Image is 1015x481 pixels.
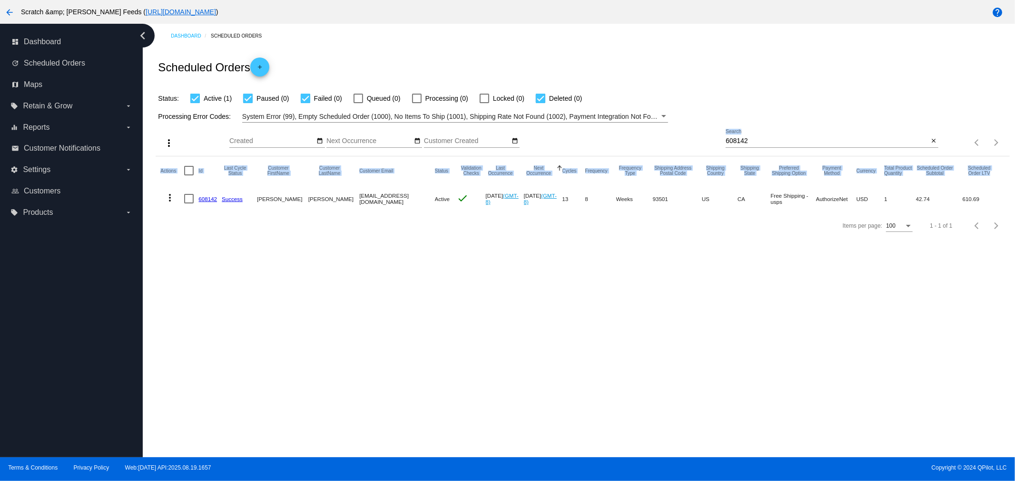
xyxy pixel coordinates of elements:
[10,166,18,173] i: settings
[254,64,266,75] mat-icon: add
[257,185,308,212] mat-cell: [PERSON_NAME]
[229,137,315,145] input: Created
[414,137,421,145] mat-icon: date_range
[512,137,518,145] mat-icon: date_range
[562,168,577,173] button: Change sorting for Cycles
[171,29,211,43] a: Dashboard
[857,185,885,212] mat-cell: USD
[11,56,132,71] a: update Scheduled Orders
[930,137,937,145] mat-icon: close
[24,187,60,195] span: Customers
[702,185,738,212] mat-cell: US
[11,77,132,92] a: map Maps
[74,464,109,471] a: Privacy Policy
[24,59,85,67] span: Scheduled Orders
[4,7,15,18] mat-icon: arrow_back
[158,95,179,102] span: Status:
[10,124,18,131] i: equalizer
[23,102,72,110] span: Retain & Grow
[308,185,359,212] mat-cell: [PERSON_NAME]
[24,80,42,89] span: Maps
[11,144,19,152] i: email
[164,192,176,203] mat-icon: more_vert
[425,93,468,104] span: Processing (0)
[585,168,608,173] button: Change sorting for Frequency
[916,185,963,212] mat-cell: 42.74
[308,165,351,176] button: Change sorting for CustomerLastName
[524,192,557,205] a: (GMT-8)
[886,223,913,230] mat-select: Items per page:
[158,58,269,77] h2: Scheduled Orders
[23,208,53,217] span: Products
[884,156,916,185] mat-header-cell: Total Product Quantity
[968,216,987,235] button: Previous page
[125,464,211,471] a: Web:[DATE] API:2025.08.19.1657
[11,59,19,67] i: update
[242,111,668,123] mat-select: Filter by Processing Error Codes
[816,165,848,176] button: Change sorting for PaymentMethod.Type
[616,165,644,176] button: Change sorting for FrequencyType
[963,165,996,176] button: Change sorting for LifetimeValue
[968,133,987,152] button: Previous page
[23,165,50,174] span: Settings
[457,156,486,185] mat-header-cell: Validation Checks
[222,196,243,202] a: Success
[930,222,952,229] div: 1 - 1 of 1
[738,185,770,212] mat-cell: CA
[653,185,702,212] mat-cell: 93501
[457,192,468,204] mat-icon: check
[125,209,132,216] i: arrow_drop_down
[843,222,882,229] div: Items per page:
[549,93,582,104] span: Deleted (0)
[256,93,289,104] span: Paused (0)
[884,185,916,212] mat-cell: 1
[987,216,1006,235] button: Next page
[653,165,693,176] button: Change sorting for ShippingPostcode
[21,8,218,16] span: Scratch &amp; [PERSON_NAME] Feeds ( )
[23,123,49,132] span: Reports
[585,185,616,212] mat-cell: 8
[326,137,412,145] input: Next Occurrence
[435,168,448,173] button: Change sorting for Status
[816,185,857,212] mat-cell: AuthorizeNet
[8,464,58,471] a: Terms & Conditions
[857,168,876,173] button: Change sorting for CurrencyIso
[493,93,524,104] span: Locked (0)
[726,137,928,145] input: Search
[10,102,18,110] i: local_offer
[367,93,401,104] span: Queued (0)
[24,38,61,46] span: Dashboard
[125,124,132,131] i: arrow_drop_down
[11,141,132,156] a: email Customer Notifications
[524,165,554,176] button: Change sorting for NextOccurrenceUtc
[916,165,954,176] button: Change sorting for Subtotal
[163,137,175,149] mat-icon: more_vert
[24,144,100,153] span: Customer Notifications
[11,81,19,88] i: map
[314,93,342,104] span: Failed (0)
[158,113,231,120] span: Processing Error Codes:
[211,29,270,43] a: Scheduled Orders
[125,166,132,173] i: arrow_drop_down
[198,196,217,202] a: 608142
[770,185,816,212] mat-cell: Free Shipping - usps
[616,185,653,212] mat-cell: Weeks
[486,165,515,176] button: Change sorting for LastOccurrenceUtc
[738,165,762,176] button: Change sorting for ShippingState
[435,196,450,202] span: Active
[702,165,729,176] button: Change sorting for ShippingCountry
[516,464,1007,471] span: Copyright © 2024 QPilot, LLC
[987,133,1006,152] button: Next page
[359,168,393,173] button: Change sorting for CustomerEmail
[316,137,323,145] mat-icon: date_range
[222,165,248,176] button: Change sorting for LastProcessingCycleId
[11,38,19,46] i: dashboard
[524,185,562,212] mat-cell: [DATE]
[562,185,585,212] mat-cell: 13
[424,137,510,145] input: Customer Created
[486,185,524,212] mat-cell: [DATE]
[11,187,19,195] i: people_outline
[770,165,807,176] button: Change sorting for PreferredShippingOption
[135,28,150,43] i: chevron_left
[886,222,896,229] span: 100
